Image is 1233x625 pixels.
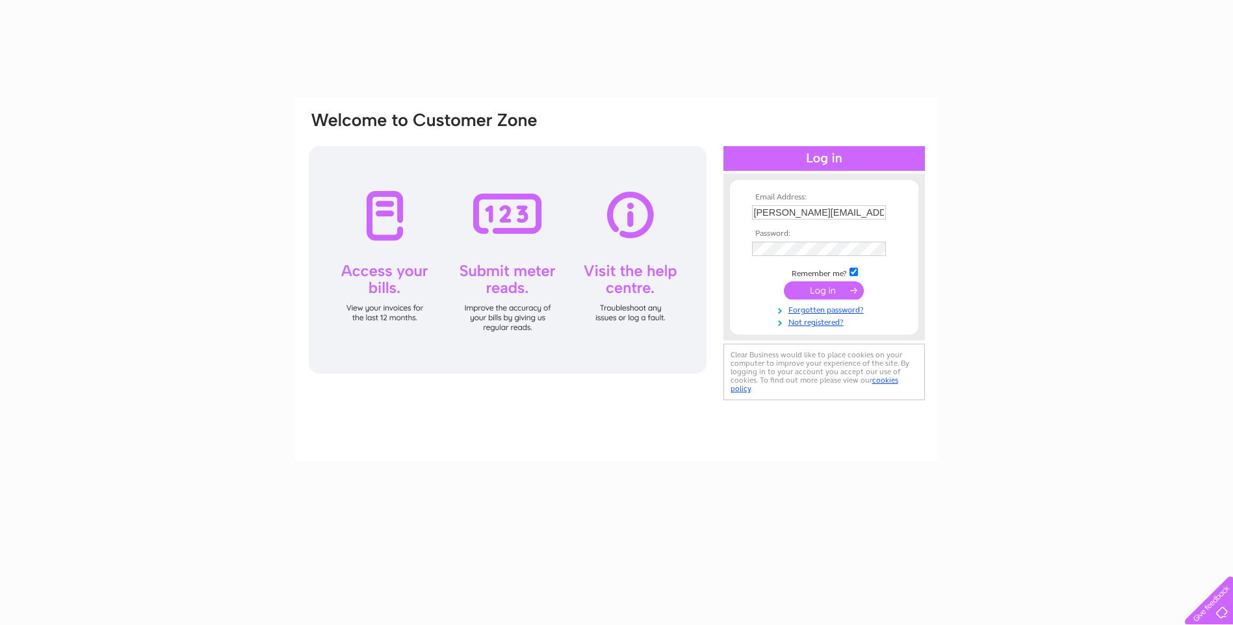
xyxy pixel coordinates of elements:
[752,315,900,327] a: Not registered?
[749,193,900,202] th: Email Address:
[749,229,900,238] th: Password:
[752,303,900,315] a: Forgotten password?
[749,266,900,279] td: Remember me?
[784,281,864,300] input: Submit
[723,344,925,400] div: Clear Business would like to place cookies on your computer to improve your experience of the sit...
[731,376,898,393] a: cookies policy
